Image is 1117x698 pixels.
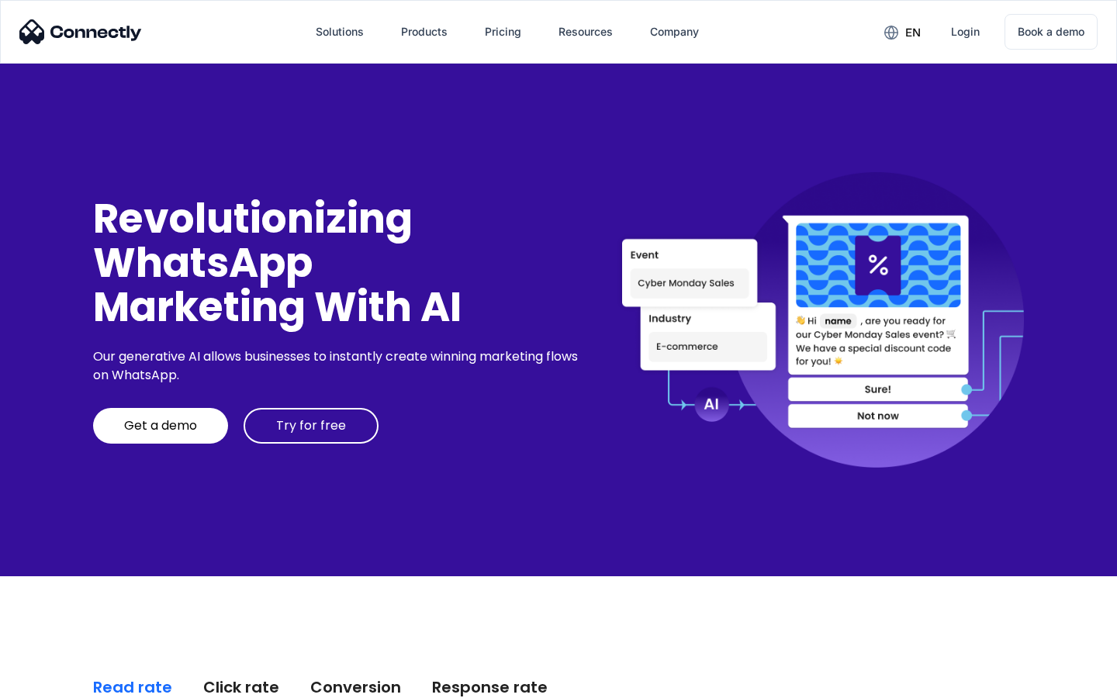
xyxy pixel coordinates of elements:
div: Company [650,21,699,43]
div: Login [951,21,980,43]
div: Resources [558,21,613,43]
div: Response rate [432,676,548,698]
div: Pricing [485,21,521,43]
div: Read rate [93,676,172,698]
a: Login [939,13,992,50]
div: Click rate [203,676,279,698]
a: Try for free [244,408,379,444]
img: Connectly Logo [19,19,142,44]
div: Products [401,21,448,43]
a: Get a demo [93,408,228,444]
div: Our generative AI allows businesses to instantly create winning marketing flows on WhatsApp. [93,347,583,385]
div: en [905,22,921,43]
div: Get a demo [124,418,197,434]
div: Conversion [310,676,401,698]
div: Solutions [316,21,364,43]
div: Try for free [276,418,346,434]
div: Revolutionizing WhatsApp Marketing With AI [93,196,583,330]
a: Book a demo [1005,14,1098,50]
a: Pricing [472,13,534,50]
